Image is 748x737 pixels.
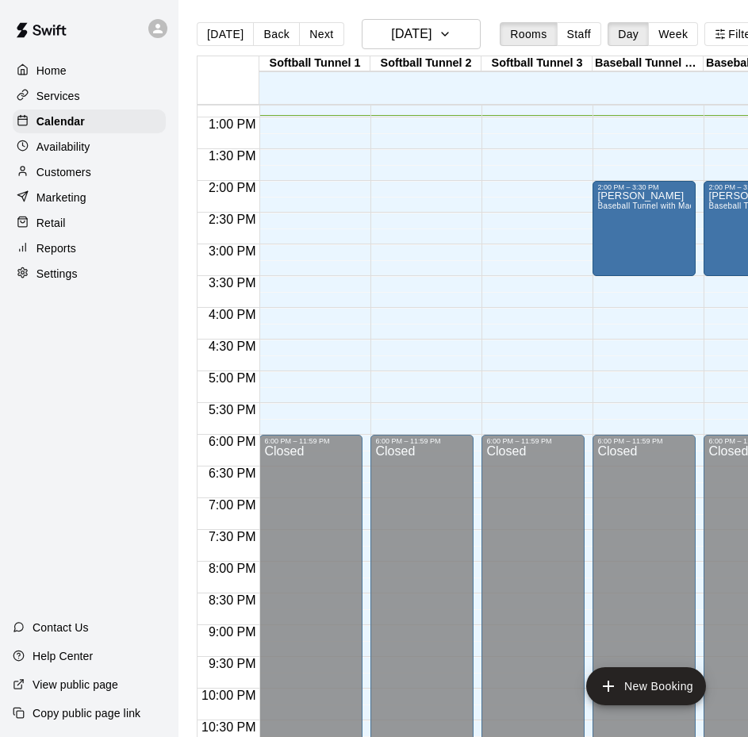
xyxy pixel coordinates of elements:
[13,84,166,108] a: Services
[205,117,260,131] span: 1:00 PM
[205,530,260,543] span: 7:30 PM
[36,88,80,104] p: Services
[597,183,691,191] div: 2:00 PM – 3:30 PM
[299,22,343,46] button: Next
[593,181,696,276] div: 2:00 PM – 3:30 PM: burke
[13,109,166,133] a: Calendar
[362,19,481,49] button: [DATE]
[33,677,118,693] p: View public page
[375,437,469,445] div: 6:00 PM – 11:59 PM
[36,164,91,180] p: Customers
[205,149,260,163] span: 1:30 PM
[205,466,260,480] span: 6:30 PM
[13,160,166,184] a: Customers
[648,22,698,46] button: Week
[13,59,166,83] a: Home
[36,266,78,282] p: Settings
[36,240,76,256] p: Reports
[205,213,260,226] span: 2:30 PM
[264,437,358,445] div: 6:00 PM – 11:59 PM
[205,562,260,575] span: 8:00 PM
[36,113,85,129] p: Calendar
[205,657,260,670] span: 9:30 PM
[205,181,260,194] span: 2:00 PM
[608,22,649,46] button: Day
[198,689,259,702] span: 10:00 PM
[13,211,166,235] a: Retail
[205,403,260,416] span: 5:30 PM
[259,56,370,71] div: Softball Tunnel 1
[13,186,166,209] a: Marketing
[253,22,300,46] button: Back
[36,139,90,155] p: Availability
[205,244,260,258] span: 3:00 PM
[205,625,260,639] span: 9:00 PM
[33,620,89,635] p: Contact Us
[33,648,93,664] p: Help Center
[481,56,593,71] div: Softball Tunnel 3
[205,340,260,353] span: 4:30 PM
[198,720,259,734] span: 10:30 PM
[36,190,86,205] p: Marketing
[13,262,166,286] a: Settings
[205,498,260,512] span: 7:00 PM
[597,202,710,210] span: Baseball Tunnel with Machine
[586,667,706,705] button: add
[205,593,260,607] span: 8:30 PM
[33,705,140,721] p: Copy public page link
[205,308,260,321] span: 4:00 PM
[391,23,432,45] h6: [DATE]
[205,276,260,290] span: 3:30 PM
[36,63,67,79] p: Home
[593,56,704,71] div: Baseball Tunnel 4 (Machine)
[36,215,66,231] p: Retail
[13,236,166,260] a: Reports
[205,435,260,448] span: 6:00 PM
[13,135,166,159] a: Availability
[597,437,691,445] div: 6:00 PM – 11:59 PM
[557,22,602,46] button: Staff
[197,22,254,46] button: [DATE]
[486,437,580,445] div: 6:00 PM – 11:59 PM
[500,22,557,46] button: Rooms
[370,56,481,71] div: Softball Tunnel 2
[205,371,260,385] span: 5:00 PM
